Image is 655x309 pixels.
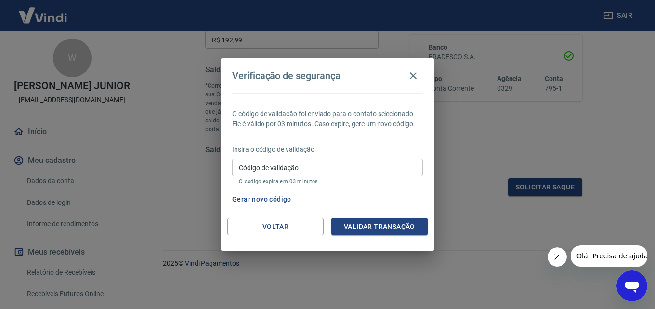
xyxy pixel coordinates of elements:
iframe: Botão para abrir a janela de mensagens [616,270,647,301]
button: Voltar [227,218,324,236]
p: Insira o código de validação [232,145,423,155]
iframe: Fechar mensagem [548,247,567,267]
button: Gerar novo código [228,190,295,208]
p: O código de validação foi enviado para o contato selecionado. Ele é válido por 03 minutos. Caso e... [232,109,423,129]
span: Olá! Precisa de ajuda? [6,7,81,14]
iframe: Mensagem da empresa [571,245,647,267]
h4: Verificação de segurança [232,70,341,81]
p: O código expira em 03 minutos. [239,178,416,185]
button: Validar transação [331,218,428,236]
